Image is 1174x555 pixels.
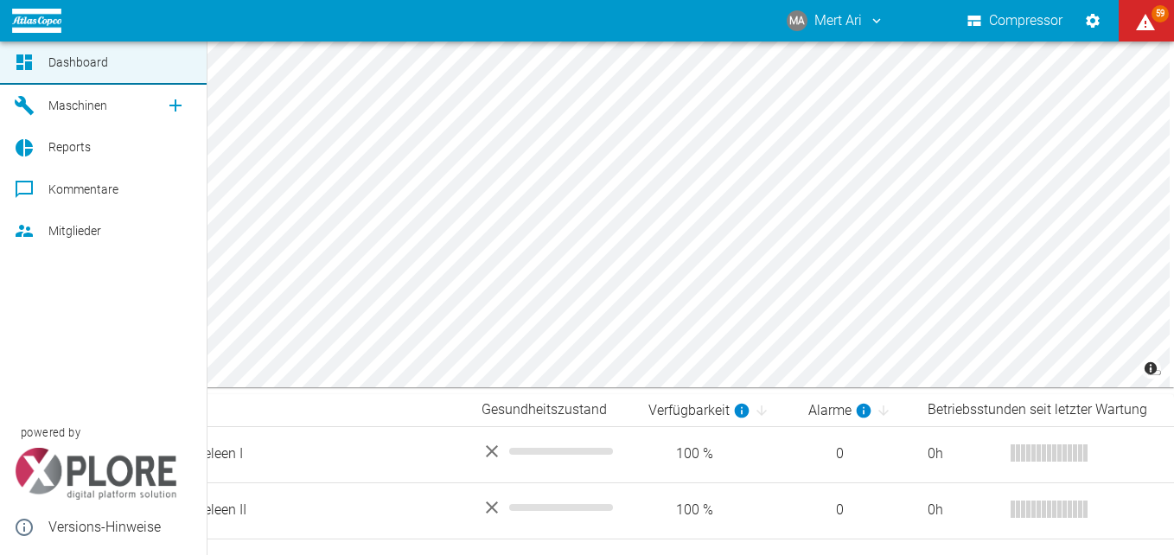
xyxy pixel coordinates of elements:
[158,88,193,123] a: new /machines
[808,501,901,520] span: 0
[482,441,621,462] div: No data
[21,424,80,441] span: powered by
[787,10,807,31] div: MA
[808,444,901,464] span: 0
[928,444,997,464] div: 0 h
[648,400,750,421] div: berechnet für die letzten 7 Tage
[48,517,193,538] span: Versions-Hinweise
[115,482,468,539] td: 23003300 Geleen II
[648,501,781,520] span: 100 %
[48,140,91,154] span: Reports
[964,5,1067,36] button: Compressor
[1152,5,1169,22] span: 59
[48,99,107,112] span: Maschinen
[648,444,781,464] span: 100 %
[468,394,635,426] th: Gesundheitszustand
[14,448,177,500] img: Xplore Logo
[115,426,468,482] td: 23003284 Geleen I
[48,55,108,69] span: Dashboard
[928,501,997,520] div: 0 h
[12,9,61,32] img: logo
[48,41,1170,387] canvas: Map
[784,5,887,36] button: mert.ari@atlascopco.com
[48,224,101,238] span: Mitglieder
[48,182,118,196] span: Kommentare
[808,400,872,421] div: berechnet für die letzten 7 Tage
[482,497,621,518] div: No data
[914,394,1174,426] th: Betriebsstunden seit letzter Wartung
[1077,5,1108,36] button: Einstellungen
